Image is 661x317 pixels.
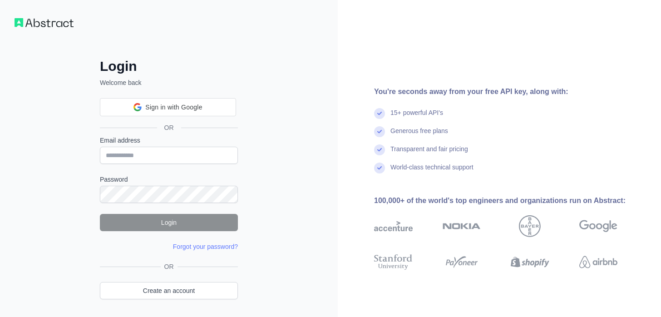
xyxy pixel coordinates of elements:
img: google [579,215,618,237]
div: 100,000+ of the world's top engineers and organizations run on Abstract: [374,195,646,206]
label: Password [100,175,238,184]
img: airbnb [579,253,618,272]
img: check mark [374,144,385,155]
img: check mark [374,163,385,173]
div: Sign in with Google [100,98,236,116]
p: Welcome back [100,78,238,87]
img: nokia [443,215,481,237]
img: shopify [511,253,549,272]
label: Email address [100,136,238,145]
span: Sign in with Google [145,103,202,112]
a: Forgot your password? [173,243,238,250]
img: Workflow [15,18,74,27]
a: Create an account [100,282,238,299]
img: stanford university [374,253,413,272]
img: accenture [374,215,413,237]
div: 15+ powerful API's [390,108,443,126]
div: Generous free plans [390,126,448,144]
img: payoneer [443,253,481,272]
img: check mark [374,108,385,119]
span: OR [157,123,181,132]
h2: Login [100,58,238,74]
img: check mark [374,126,385,137]
span: OR [161,262,178,271]
img: bayer [519,215,541,237]
div: You're seconds away from your free API key, along with: [374,86,646,97]
div: Transparent and fair pricing [390,144,468,163]
div: World-class technical support [390,163,474,181]
button: Login [100,214,238,231]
